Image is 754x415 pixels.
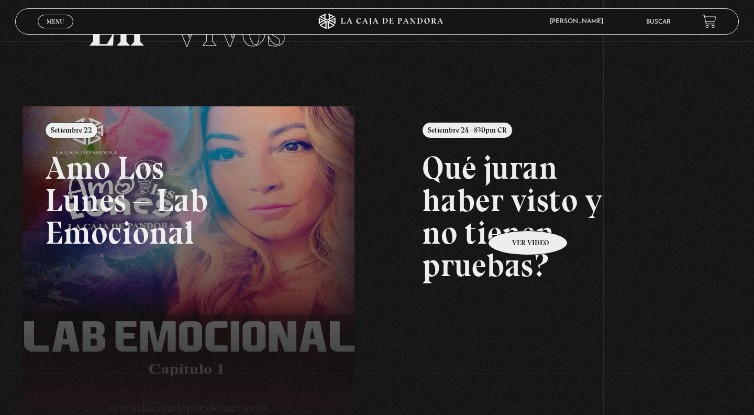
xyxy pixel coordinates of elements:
a: View your shopping cart [702,14,716,28]
span: Menu [47,18,64,25]
h2: En [87,4,667,54]
span: Cerrar [43,27,68,35]
a: Buscar [646,19,671,25]
span: [PERSON_NAME] [545,18,614,25]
